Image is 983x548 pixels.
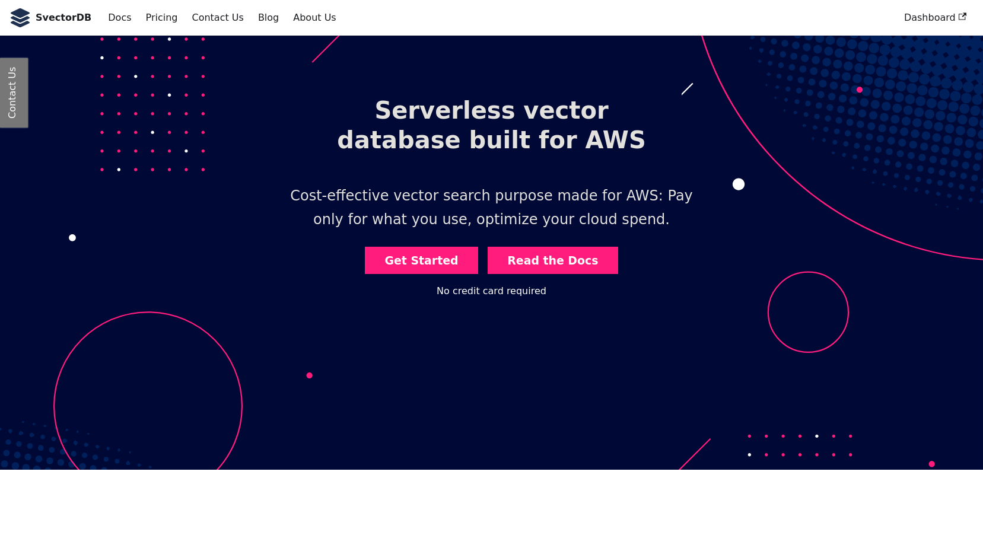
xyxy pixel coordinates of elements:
a: Read the Docs [488,247,618,275]
a: Pricing [139,8,185,28]
a: Get Started [365,247,478,275]
a: Blog [251,8,286,28]
h1: Serverless vector database built for AWS [301,86,681,164]
b: SvectorDB [36,10,91,26]
div: No credit card required [437,283,546,299]
a: Contact Us [184,8,250,28]
img: SvectorDB Logo [9,8,31,27]
a: SvectorDB LogoSvectorDB [9,8,91,27]
p: Cost-effective vector search purpose made for AWS: Pay only for what you use, optimize your cloud... [265,175,718,241]
a: Docs [101,8,138,28]
a: About Us [286,8,343,28]
a: Dashboard [897,8,974,28]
